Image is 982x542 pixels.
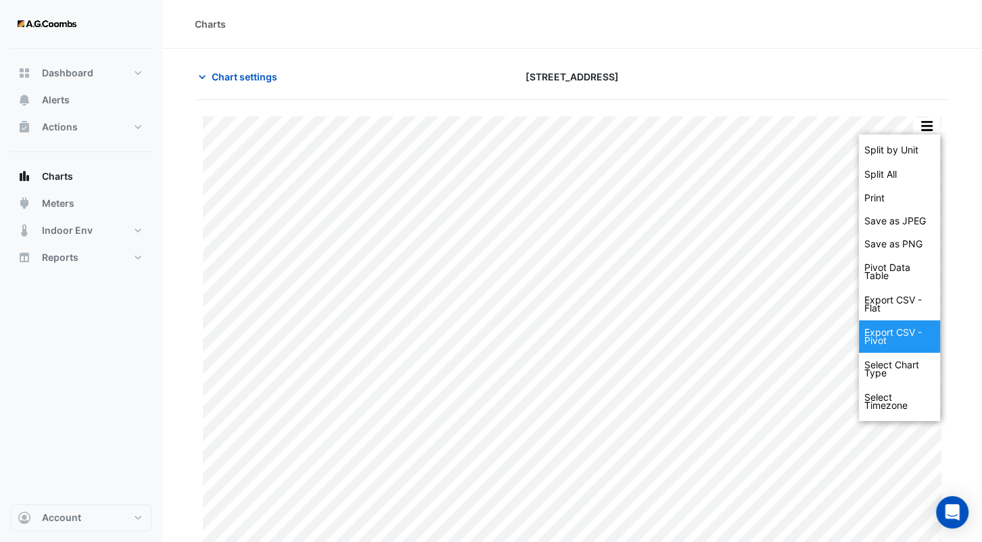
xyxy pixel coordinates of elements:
[18,224,31,237] app-icon: Indoor Env
[859,187,940,210] div: Print
[42,120,78,134] span: Actions
[42,511,81,524] span: Account
[11,244,151,271] button: Reports
[18,66,31,80] app-icon: Dashboard
[913,118,940,134] button: More Options
[859,210,940,232] div: Save as JPEG
[18,197,31,210] app-icon: Meters
[42,66,93,80] span: Dashboard
[42,224,93,237] span: Indoor Env
[11,163,151,190] button: Charts
[11,59,151,87] button: Dashboard
[859,232,940,255] div: Save as PNG
[42,93,70,107] span: Alerts
[11,87,151,114] button: Alerts
[859,162,940,187] div: Each data series displayed its own chart, except alerts which are shown on top of non binary data...
[859,320,940,353] div: Export CSV - Pivot
[11,217,151,244] button: Indoor Env
[18,93,31,107] app-icon: Alerts
[859,353,940,385] div: Select Chart Type
[42,251,78,264] span: Reports
[859,138,940,162] div: Data series of the same unit displayed on the same chart, except for binary data
[195,65,286,89] button: Chart settings
[859,288,940,320] div: Export CSV - Flat
[18,251,31,264] app-icon: Reports
[859,385,940,418] div: Select Timezone
[18,120,31,134] app-icon: Actions
[42,197,74,210] span: Meters
[16,11,77,38] img: Company Logo
[42,170,73,183] span: Charts
[525,70,619,84] span: [STREET_ADDRESS]
[936,496,968,528] div: Open Intercom Messenger
[18,170,31,183] app-icon: Charts
[859,255,940,288] div: Pivot Data Table
[11,504,151,531] button: Account
[11,114,151,141] button: Actions
[195,17,226,31] div: Charts
[11,190,151,217] button: Meters
[212,70,277,84] span: Chart settings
